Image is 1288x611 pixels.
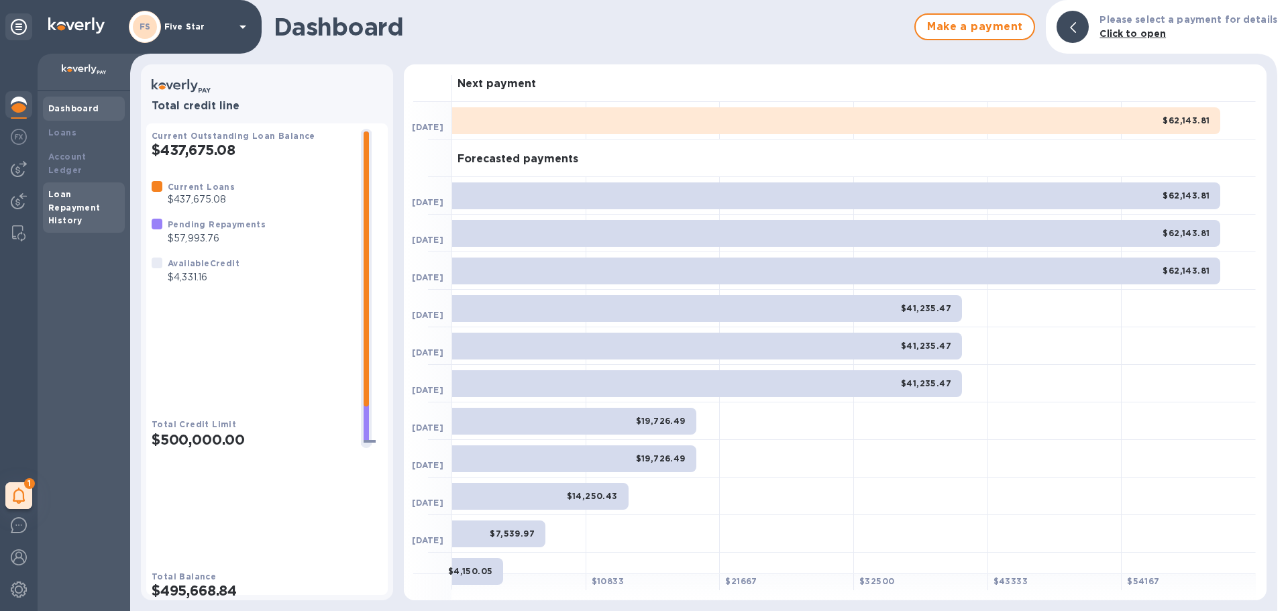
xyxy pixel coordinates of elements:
b: [DATE] [412,197,443,207]
b: $ 43333 [994,576,1028,586]
b: Available Credit [168,258,239,268]
h3: Total credit line [152,100,382,113]
p: Five Star [164,22,231,32]
b: $19,726.49 [636,453,686,463]
b: $41,235.47 [901,341,951,351]
b: $62,143.81 [1163,228,1210,238]
b: [DATE] [412,347,443,357]
b: $62,143.81 [1163,190,1210,201]
b: $14,250.43 [567,491,618,501]
b: [DATE] [412,310,443,320]
p: $437,675.08 [168,192,235,207]
span: 1 [24,478,35,489]
p: $4,331.16 [168,270,239,284]
b: Total Credit Limit [152,419,236,429]
b: $ 21667 [725,576,757,586]
h3: Forecasted payments [458,153,578,166]
div: Unpin categories [5,13,32,40]
b: Account Ledger [48,152,87,175]
b: $ 10833 [592,576,624,586]
h2: $495,668.84 [152,582,382,599]
b: Current Outstanding Loan Balance [152,131,315,141]
h3: Next payment [458,78,536,91]
b: $62,143.81 [1163,115,1210,125]
b: [DATE] [412,272,443,282]
b: Loan Repayment History [48,189,101,226]
b: $4,150.05 [448,566,493,576]
b: Total Balance [152,571,216,581]
b: FS [140,21,151,32]
b: [DATE] [412,423,443,433]
span: Make a payment [926,19,1023,35]
button: Make a payment [914,13,1035,40]
b: $62,143.81 [1163,266,1210,276]
b: Loans [48,127,76,137]
b: [DATE] [412,535,443,545]
h2: $437,675.08 [152,142,350,158]
b: Pending Repayments [168,219,266,229]
b: $41,235.47 [901,378,951,388]
b: [DATE] [412,235,443,245]
b: Click to open [1099,28,1166,39]
b: $7,539.97 [490,529,535,539]
b: $19,726.49 [636,416,686,426]
h1: Dashboard [274,13,908,41]
b: $41,235.47 [901,303,951,313]
b: $ 54167 [1127,576,1159,586]
b: $ 32500 [859,576,894,586]
b: [DATE] [412,460,443,470]
b: [DATE] [412,122,443,132]
b: Current Loans [168,182,235,192]
h2: $500,000.00 [152,431,350,448]
b: Dashboard [48,103,99,113]
img: Foreign exchange [11,129,27,145]
b: [DATE] [412,498,443,508]
p: $57,993.76 [168,231,266,245]
b: Please select a payment for details [1099,14,1277,25]
img: Logo [48,17,105,34]
b: [DATE] [412,385,443,395]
